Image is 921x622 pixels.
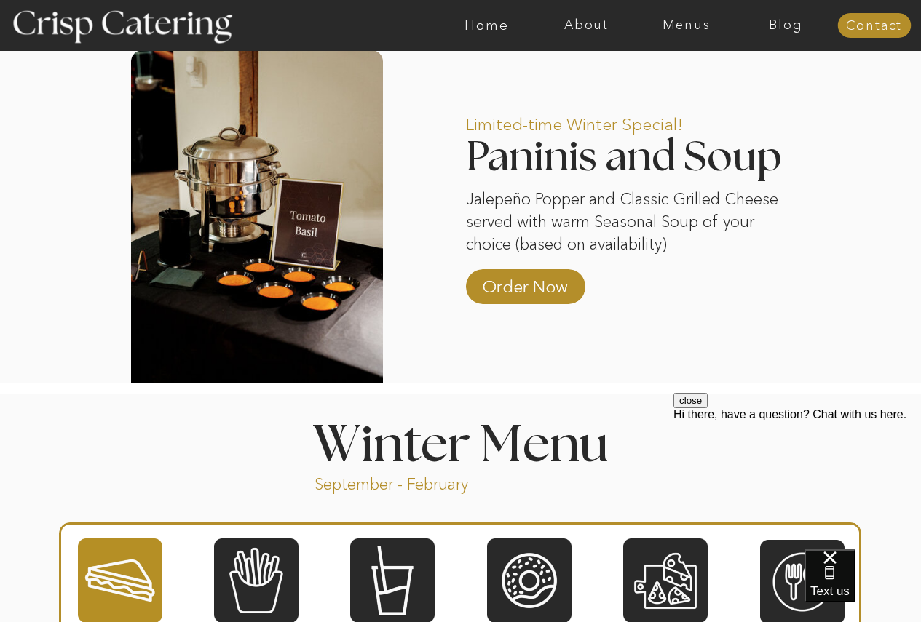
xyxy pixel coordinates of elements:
a: Blog [736,18,836,33]
p: September - February [315,474,515,490]
iframe: podium webchat widget bubble [805,549,921,622]
a: Home [437,18,537,33]
p: Limited-time Winter Special! [466,100,753,142]
a: Order Now [477,262,574,304]
p: Jalepeño Popper and Classic Grilled Cheese served with warm Seasonal Soup of your choice (based o... [466,188,778,254]
a: About [537,18,636,33]
iframe: podium webchat widget prompt [673,393,921,567]
a: Menus [636,18,736,33]
a: Contact [837,19,911,33]
h2: Paninis and Soup [466,137,810,175]
h1: Winter Menu [258,420,663,463]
